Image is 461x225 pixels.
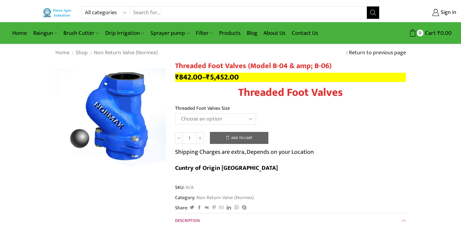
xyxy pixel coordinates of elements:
h1: Threaded Foot Valves (Model B-04 & amp; B-06) [175,62,406,71]
a: About Us [260,26,289,40]
span: ₹ [206,71,210,84]
a: Home [9,26,30,40]
button: Search button [367,6,379,19]
a: Contact Us [289,26,321,40]
a: Non Return Valve (Normex) [195,194,254,202]
bdi: 0.00 [437,28,452,38]
a: Products [216,26,244,40]
input: Product quantity [182,132,196,144]
a: Sprayer pump [147,26,192,40]
a: Blog [244,26,260,40]
p: – [175,73,406,82]
a: 0 Cart ₹0.00 [386,27,452,39]
span: Cart [423,29,436,37]
h1: Threaded Foot Valves [175,86,406,99]
b: Cuntry of Origin [GEOGRAPHIC_DATA] [175,163,278,173]
a: Raingun [30,26,60,40]
nav: Breadcrumb [55,49,158,57]
a: Sign in [389,7,456,18]
span: SKU: [175,184,406,191]
button: Add to cart [210,132,268,144]
span: 0 [417,30,423,36]
a: Shop [75,49,88,57]
span: Description [175,217,200,224]
a: Home [55,49,70,57]
span: ₹ [175,71,179,84]
label: Threaded Foot Valves Size [175,105,230,112]
span: Sign in [439,9,456,17]
span: Share: [175,204,188,211]
bdi: 842.00 [175,71,202,84]
a: Brush Cutter [60,26,102,40]
a: Drip Irrigation [102,26,147,40]
a: Filter [193,26,216,40]
p: Shipping Charges are extra, Depends on your Location [175,147,314,157]
bdi: 5,452.00 [206,71,239,84]
span: N/A [185,184,194,191]
a: Non Return Valve (Normex) [94,49,158,57]
span: Category: [175,194,254,201]
span: ₹ [437,28,440,38]
a: Return to previous page [349,49,406,57]
input: Search for... [130,6,367,19]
